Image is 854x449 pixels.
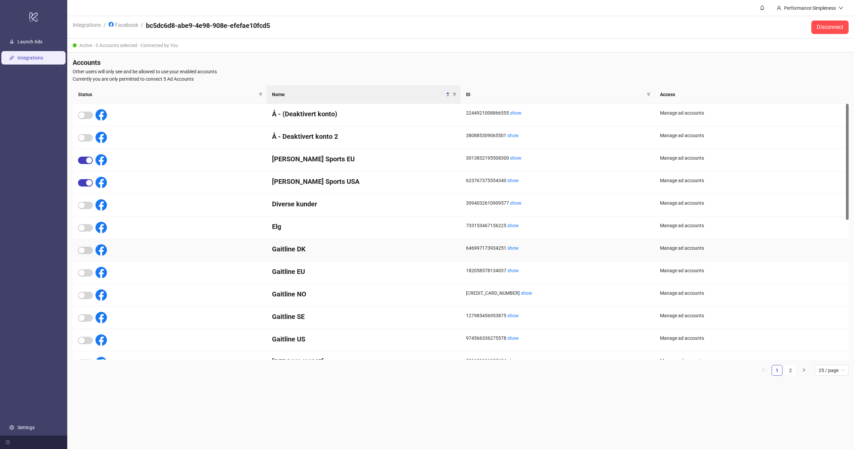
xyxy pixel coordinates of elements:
div: 380885309065501 [466,132,649,139]
span: filter [451,89,458,99]
a: Settings [17,425,35,430]
span: down [839,6,843,10]
th: Access [655,85,849,104]
a: show [507,313,519,318]
li: / [104,21,106,34]
a: show [507,133,519,138]
h4: Gaitline EU [272,267,455,276]
div: 646997173934251 [466,244,649,252]
a: show [521,290,532,296]
li: Next Page [799,365,809,376]
a: show [507,245,519,251]
div: Manage ad accounts [660,132,843,139]
div: Manage ad accounts [660,177,843,184]
span: bell [760,5,765,10]
a: show [507,358,519,363]
a: show [507,335,519,341]
span: right [802,368,806,372]
li: 2 [785,365,796,376]
h4: [PERSON_NAME] Sports USA [272,177,455,186]
div: 733153467156225 [466,222,649,229]
div: 521189196207684 [466,357,649,364]
span: ID [466,91,644,98]
span: Name [272,91,444,98]
div: Manage ad accounts [660,154,843,162]
span: user [777,6,781,10]
div: Page Size [815,365,849,376]
h4: Å - Deaktivert konto 2 [272,132,455,141]
span: menu-fold [5,440,10,445]
span: Other users will only see and be allowed to use your enabled accounts [73,68,849,75]
span: filter [453,92,457,96]
div: Manage ad accounts [660,199,843,207]
div: Manage ad accounts [660,357,843,364]
a: 2 [785,365,795,375]
div: 3094032610909577 [466,199,649,207]
h4: Diverse kunder [272,199,455,209]
a: Integrations [71,21,102,28]
li: / [141,21,143,34]
a: show [510,200,521,206]
button: right [799,365,809,376]
li: 1 [772,365,782,376]
div: Manage ad accounts [660,312,843,319]
h4: Accounts [73,58,849,67]
a: show [510,110,521,116]
span: Status [78,91,256,98]
div: Manage ad accounts [660,244,843,252]
div: 623767375554340 [466,177,649,184]
a: Integrations [17,55,43,60]
div: 182058578134037 [466,267,649,274]
h4: Å - (Deaktivert konto) [272,109,455,119]
h4: Gaitline SE [272,312,455,321]
div: Performance Simpleness [781,4,839,12]
div: 3013832195508300 [466,154,649,162]
h4: [PERSON_NAME] Sports EU [272,154,455,164]
div: 127985456953875 [466,312,649,319]
a: show [507,223,519,228]
a: Launch Ads [17,39,42,44]
span: Disconnect [817,24,843,30]
h4: bc5dc6d8-abe9-4e98-908e-efefae10fcd5 [146,21,270,30]
button: left [758,365,769,376]
span: filter [257,89,264,99]
div: Manage ad accounts [660,267,843,274]
span: filter [259,92,263,96]
h4: [PERSON_NAME] [272,357,455,366]
li: Previous Page [758,365,769,376]
div: Manage ad accounts [660,222,843,229]
div: Manage ad accounts [660,334,843,342]
th: Name [267,85,461,104]
div: [CREDIT_CARD_NUMBER] [466,289,649,297]
h4: Elg [272,222,455,231]
div: Active - 5 Accounts selected - Connected by You [67,39,854,52]
h4: Gaitline NO [272,289,455,299]
span: 25 / page [819,365,845,375]
a: Facebook [107,21,140,28]
button: Disconnect [811,21,849,34]
span: filter [645,89,652,99]
h4: Gaitline US [272,334,455,344]
div: 974566336275578 [466,334,649,342]
div: Manage ad accounts [660,109,843,117]
h4: Gaitline DK [272,244,455,254]
span: filter [647,92,651,96]
a: show [510,155,521,161]
a: show [507,178,519,183]
div: Manage ad accounts [660,289,843,297]
div: 2244921008866555 [466,109,649,117]
span: left [762,368,766,372]
a: show [507,268,519,273]
span: Currently you are only permitted to connect 5 Ad Accounts [73,75,849,83]
a: 1 [772,365,782,375]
